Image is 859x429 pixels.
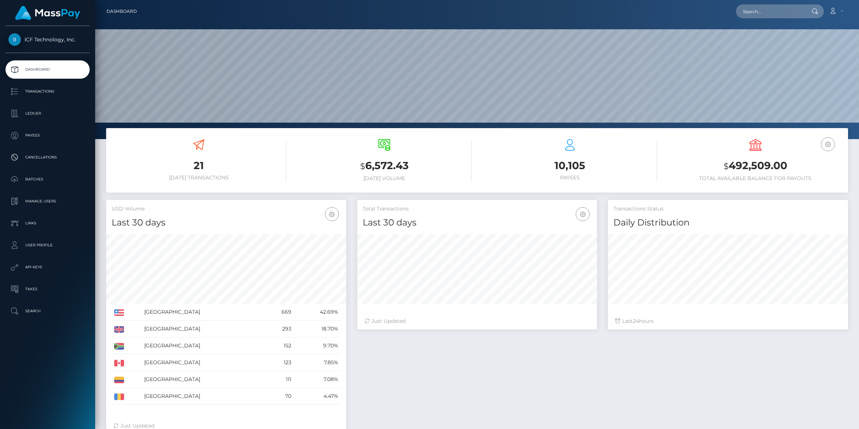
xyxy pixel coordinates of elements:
[112,158,286,173] h3: 21
[142,321,264,337] td: [GEOGRAPHIC_DATA]
[297,175,472,182] h6: [DATE] Volume
[294,388,341,405] td: 4.47%
[8,108,87,119] p: Ledger
[142,337,264,354] td: [GEOGRAPHIC_DATA]
[8,284,87,295] p: Taxes
[264,304,294,321] td: 669
[294,304,341,321] td: 42.69%
[112,205,341,213] h5: USD Volume
[264,354,294,371] td: 123
[613,205,843,213] h5: Transactions Status
[736,4,805,18] input: Search...
[5,36,90,43] span: ICF Technology, Inc.
[264,371,294,388] td: 111
[8,152,87,163] p: Cancellations
[294,337,341,354] td: 9.70%
[5,82,90,101] a: Transactions
[264,321,294,337] td: 293
[114,343,124,350] img: ZA.png
[8,306,87,317] p: Search
[294,354,341,371] td: 7.85%
[114,309,124,316] img: US.png
[114,393,124,400] img: RO.png
[142,304,264,321] td: [GEOGRAPHIC_DATA]
[112,175,286,181] h6: [DATE] Transactions
[112,216,341,229] h4: Last 30 days
[615,317,841,325] div: Last hours
[8,174,87,185] p: Batches
[264,388,294,405] td: 70
[613,216,843,229] h4: Daily Distribution
[294,321,341,337] td: 18.70%
[483,158,657,173] h3: 10,105
[5,258,90,276] a: API Keys
[8,262,87,273] p: API Keys
[5,104,90,123] a: Ledger
[8,130,87,141] p: Payees
[114,360,124,366] img: CA.png
[483,175,657,181] h6: Payees
[8,218,87,229] p: Links
[360,161,365,171] small: $
[142,371,264,388] td: [GEOGRAPHIC_DATA]
[5,236,90,254] a: User Profile
[5,280,90,298] a: Taxes
[5,302,90,320] a: Search
[8,64,87,75] p: Dashboard
[15,6,80,20] img: MassPay Logo
[5,192,90,210] a: Manage Users
[8,86,87,97] p: Transactions
[142,388,264,405] td: [GEOGRAPHIC_DATA]
[297,158,472,174] h3: 6,572.43
[5,170,90,189] a: Batches
[8,196,87,207] p: Manage Users
[363,205,592,213] h5: Total Transactions
[107,4,137,19] a: Dashboard
[5,126,90,145] a: Payees
[668,175,843,182] h6: Total Available Balance for Payouts
[724,161,729,171] small: $
[294,371,341,388] td: 7.08%
[8,240,87,251] p: User Profile
[5,148,90,167] a: Cancellations
[668,158,843,174] h3: 492,509.00
[5,214,90,232] a: Links
[633,318,639,324] span: 24
[363,216,592,229] h4: Last 30 days
[365,317,590,325] div: Just Updated
[8,33,21,46] img: ICF Technology, Inc.
[114,377,124,383] img: CO.png
[5,60,90,79] a: Dashboard
[264,337,294,354] td: 152
[142,354,264,371] td: [GEOGRAPHIC_DATA]
[114,326,124,333] img: GB.png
